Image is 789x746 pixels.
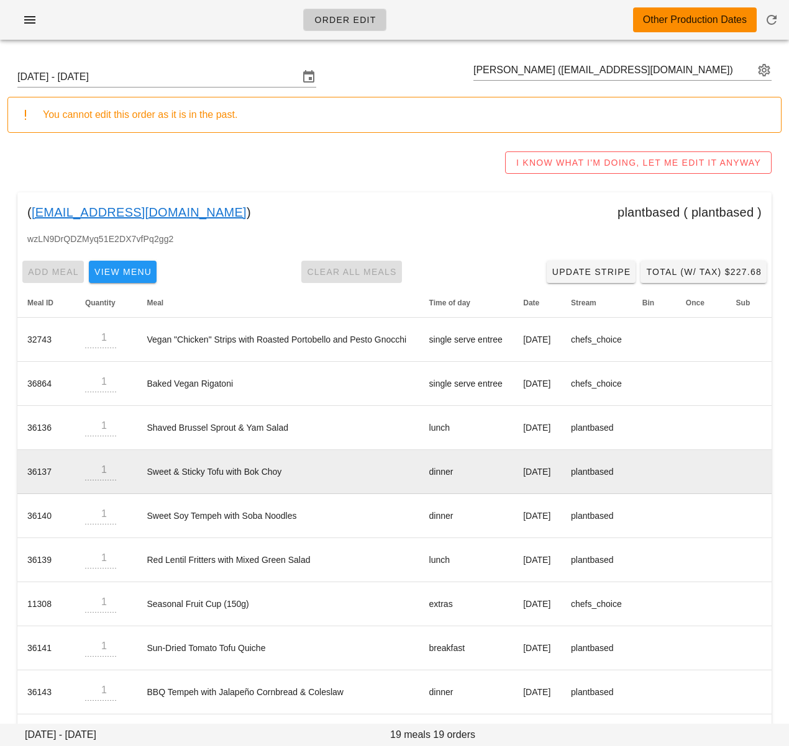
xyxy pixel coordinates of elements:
th: Quantity: Not sorted. Activate to sort ascending. [75,288,137,318]
a: [EMAIL_ADDRESS][DOMAIN_NAME] [32,202,247,222]
th: Meal ID: Not sorted. Activate to sort ascending. [17,288,75,318]
td: 36864 [17,362,75,406]
th: Sub: Not sorted. Activate to sort ascending. [726,288,772,318]
span: Order Edit [314,15,376,25]
span: Time of day [429,299,470,307]
span: Date [523,299,539,307]
td: [DATE] [513,318,561,362]
th: Once: Not sorted. Activate to sort ascending. [676,288,726,318]
span: Bin [642,299,654,307]
span: View Menu [94,267,152,277]
a: Update Stripe [547,261,636,283]
td: plantbased [561,494,632,538]
td: Sun-Dried Tomato Tofu Quiche [137,626,419,670]
td: Sweet & Sticky Tofu with Bok Choy [137,450,419,494]
span: Quantity [85,299,116,307]
span: Meal ID [27,299,53,307]
button: Total (w/ Tax) $227.68 [641,261,767,283]
button: appended action [757,63,772,78]
td: 36136 [17,406,75,450]
th: Stream: Not sorted. Activate to sort ascending. [561,288,632,318]
td: 32743 [17,318,75,362]
td: plantbased [561,450,632,494]
td: 36139 [17,538,75,582]
td: Red Lentil Fritters with Mixed Green Salad [137,538,419,582]
th: Bin: Not sorted. Activate to sort ascending. [632,288,676,318]
td: Seasonal Fruit Cup (150g) [137,582,419,626]
td: Baked Vegan Rigatoni [137,362,419,406]
td: breakfast [419,626,514,670]
td: single serve entree [419,362,514,406]
div: Other Production Dates [643,12,747,27]
td: [DATE] [513,582,561,626]
td: [DATE] [513,450,561,494]
td: 11308 [17,582,75,626]
td: Shaved Brussel Sprout & Yam Salad [137,406,419,450]
span: Once [686,299,705,307]
td: extras [419,582,514,626]
td: [DATE] [513,494,561,538]
span: Sub [736,299,750,307]
th: Meal: Not sorted. Activate to sort ascending. [137,288,419,318]
td: 36143 [17,670,75,714]
td: lunch [419,538,514,582]
td: plantbased [561,626,632,670]
td: Sweet Soy Tempeh with Soba Noodles [137,494,419,538]
td: BBQ Tempeh with Jalapeño Cornbread & Coleslaw [137,670,419,714]
td: dinner [419,450,514,494]
span: Update Stripe [552,267,631,277]
a: Order Edit [303,9,386,31]
td: 36137 [17,450,75,494]
button: I KNOW WHAT I'M DOING, LET ME EDIT IT ANYWAY [505,151,772,174]
span: You cannot edit this order as it is in the past. [43,109,237,120]
td: Vegan "Chicken" Strips with Roasted Portobello and Pesto Gnocchi [137,318,419,362]
td: chefs_choice [561,318,632,362]
td: chefs_choice [561,582,632,626]
th: Time of day: Not sorted. Activate to sort ascending. [419,288,514,318]
span: Total (w/ Tax) $227.68 [645,267,762,277]
div: ( ) plantbased ( plantbased ) [17,192,772,232]
td: plantbased [561,538,632,582]
td: chefs_choice [561,362,632,406]
span: Meal [147,299,164,307]
td: [DATE] [513,670,561,714]
td: plantbased [561,406,632,450]
td: plantbased [561,670,632,714]
td: 36140 [17,494,75,538]
td: dinner [419,494,514,538]
span: I KNOW WHAT I'M DOING, LET ME EDIT IT ANYWAY [516,158,761,168]
input: Search by email or name [473,60,754,80]
td: [DATE] [513,362,561,406]
td: [DATE] [513,538,561,582]
button: View Menu [89,261,157,283]
td: single serve entree [419,318,514,362]
td: dinner [419,670,514,714]
td: [DATE] [513,406,561,450]
td: 36141 [17,626,75,670]
td: [DATE] [513,626,561,670]
td: lunch [419,406,514,450]
div: wzLN9DrQDZMyq51E2DX7vfPq2gg2 [17,232,772,256]
span: Stream [571,299,596,307]
th: Date: Not sorted. Activate to sort ascending. [513,288,561,318]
